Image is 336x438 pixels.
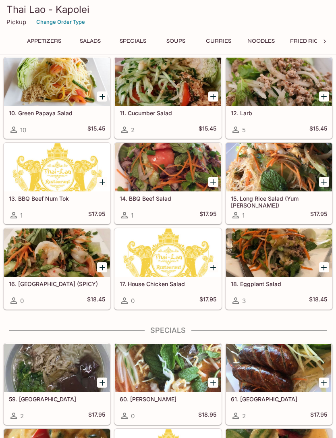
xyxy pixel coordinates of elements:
[242,126,246,134] span: 5
[88,411,105,421] h5: $17.95
[310,411,327,421] h5: $17.95
[319,378,329,388] button: Add 61. Sai Oua
[115,344,221,392] div: 60. Kao Poon
[115,35,151,47] button: Specials
[208,177,218,187] button: Add 14. BBQ Beef Salad
[131,412,135,420] span: 0
[97,262,107,272] button: Add 16. Basil Shrimp Salad (SPICY)
[242,297,246,305] span: 3
[242,212,245,219] span: 1
[115,58,221,106] div: 11. Cucumber Salad
[286,35,326,47] button: Fried Rice
[114,57,221,139] a: 11. Cucumber Salad2$15.45
[20,126,26,134] span: 10
[9,110,105,116] h5: 10. Green Papaya Salad
[319,262,329,272] button: Add 18. Eggplant Salad
[114,143,221,224] a: 14. BBQ Beef Salad1$17.95
[114,228,221,309] a: 17. House Chicken Salad0$17.95
[114,343,221,425] a: 60. [PERSON_NAME]0$18.95
[4,228,110,309] a: 16. [GEOGRAPHIC_DATA] (SPICY)0$18.45
[199,210,216,220] h5: $17.95
[231,110,327,116] h5: 12. Larb
[9,195,105,202] h5: 13. BBQ Beef Num Tok
[88,210,105,220] h5: $17.95
[4,228,110,277] div: 16. Basil Shrimp Salad (SPICY)
[23,35,66,47] button: Appetizers
[72,35,108,47] button: Salads
[226,228,332,277] div: 18. Eggplant Salad
[131,212,133,219] span: 1
[309,296,327,305] h5: $18.45
[226,343,332,425] a: 61. [GEOGRAPHIC_DATA]2$17.95
[231,280,327,287] h5: 18. Eggplant Salad
[4,344,110,392] div: 59. Kao Peak
[226,228,332,309] a: 18. Eggplant Salad3$18.45
[20,412,24,420] span: 2
[199,125,216,135] h5: $15.45
[120,110,216,116] h5: 11. Cucumber Salad
[208,262,218,272] button: Add 17. House Chicken Salad
[200,35,236,47] button: Curries
[131,297,135,305] span: 0
[120,195,216,202] h5: 14. BBQ Beef Salad
[115,228,221,277] div: 17. House Chicken Salad
[319,177,329,187] button: Add 15. Long Rice Salad (Yum Woon Sen)
[9,396,105,403] h5: 59. [GEOGRAPHIC_DATA]
[97,177,107,187] button: Add 13. BBQ Beef Num Tok
[226,143,332,224] a: 15. Long Rice Salad (Yum [PERSON_NAME])1$17.95
[198,411,216,421] h5: $18.95
[87,125,105,135] h5: $15.45
[3,326,333,335] h4: Specials
[226,344,332,392] div: 61. Sai Oua
[226,143,332,191] div: 15. Long Rice Salad (Yum Woon Sen)
[9,280,105,287] h5: 16. [GEOGRAPHIC_DATA] (SPICY)
[97,378,107,388] button: Add 59. Kao Peak
[208,378,218,388] button: Add 60. Kao Poon
[6,3,330,16] h3: Thai Lao - Kapolei
[310,210,327,220] h5: $17.95
[33,16,89,28] button: Change Order Type
[20,297,24,305] span: 0
[309,125,327,135] h5: $15.45
[4,57,110,139] a: 10. Green Papaya Salad10$15.45
[115,143,221,191] div: 14. BBQ Beef Salad
[319,91,329,102] button: Add 12. Larb
[20,212,23,219] span: 1
[199,296,216,305] h5: $17.95
[4,58,110,106] div: 10. Green Papaya Salad
[242,412,246,420] span: 2
[120,280,216,287] h5: 17. House Chicken Salad
[131,126,135,134] span: 2
[231,195,327,208] h5: 15. Long Rice Salad (Yum [PERSON_NAME])
[120,396,216,403] h5: 60. [PERSON_NAME]
[4,343,110,425] a: 59. [GEOGRAPHIC_DATA]2$17.95
[158,35,194,47] button: Soups
[87,296,105,305] h5: $18.45
[4,143,110,191] div: 13. BBQ Beef Num Tok
[97,91,107,102] button: Add 10. Green Papaya Salad
[226,58,332,106] div: 12. Larb
[243,35,279,47] button: Noodles
[4,143,110,224] a: 13. BBQ Beef Num Tok1$17.95
[231,396,327,403] h5: 61. [GEOGRAPHIC_DATA]
[6,18,26,26] p: Pickup
[208,91,218,102] button: Add 11. Cucumber Salad
[226,57,332,139] a: 12. Larb5$15.45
